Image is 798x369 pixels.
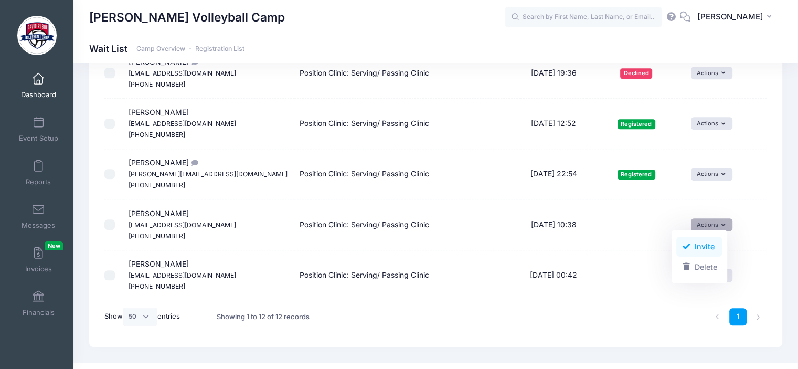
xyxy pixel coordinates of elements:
[129,131,185,139] small: [PHONE_NUMBER]
[520,99,587,149] td: [DATE] 12:52
[505,7,662,28] input: Search by First Name, Last Name, or Email...
[14,111,63,147] a: Event Setup
[294,48,520,98] td: Position Clinic: Serving/ Passing Clinic
[129,181,185,189] small: [PHONE_NUMBER]
[129,170,288,178] small: [PERSON_NAME][EMAIL_ADDRESS][DOMAIN_NAME]
[294,149,520,199] td: Position Clinic: Serving/ Passing Clinic
[89,43,244,54] h1: Wait List
[129,259,236,290] span: [PERSON_NAME]
[189,160,197,166] i: Dalia would love to attend if there's a spot that opens up! Thanks Dave and Amanda!
[129,57,236,88] span: [PERSON_NAME]
[14,154,63,191] a: Reports
[217,305,310,329] div: Showing 1 to 12 of 12 records
[129,282,185,290] small: [PHONE_NUMBER]
[26,177,51,186] span: Reports
[19,134,58,143] span: Event Setup
[691,168,732,181] button: Actions
[45,241,63,250] span: New
[129,271,236,279] small: [EMAIL_ADDRESS][DOMAIN_NAME]
[691,117,732,130] button: Actions
[129,120,236,128] small: [EMAIL_ADDRESS][DOMAIN_NAME]
[729,308,747,325] a: 1
[89,5,285,29] h1: [PERSON_NAME] Volleyball Camp
[14,285,63,322] a: Financials
[136,45,185,53] a: Camp Overview
[123,308,157,325] select: Showentries
[23,308,55,317] span: Financials
[129,221,236,229] small: [EMAIL_ADDRESS][DOMAIN_NAME]
[618,170,655,180] span: Registered
[294,250,520,300] td: Position Clinic: Serving/ Passing Clinic
[195,45,244,53] a: Registration List
[676,257,722,277] a: Delete
[691,67,732,79] button: Actions
[294,199,520,250] td: Position Clinic: Serving/ Passing Clinic
[14,241,63,278] a: InvoicesNew
[129,158,288,189] span: [PERSON_NAME]
[294,99,520,149] td: Position Clinic: Serving/ Passing Clinic
[21,90,56,99] span: Dashboard
[129,232,185,240] small: [PHONE_NUMBER]
[690,5,782,29] button: [PERSON_NAME]
[676,237,722,257] a: Invite
[22,221,55,230] span: Messages
[129,80,185,88] small: [PHONE_NUMBER]
[14,198,63,235] a: Messages
[129,108,236,139] span: [PERSON_NAME]
[129,69,236,77] small: [EMAIL_ADDRESS][DOMAIN_NAME]
[618,119,655,129] span: Registered
[129,209,236,240] span: [PERSON_NAME]
[520,250,587,300] td: [DATE] 00:42
[520,149,587,199] td: [DATE] 22:54
[104,308,180,325] label: Show entries
[620,68,652,78] span: Declined
[520,199,587,250] td: [DATE] 10:38
[25,265,52,273] span: Invoices
[697,11,763,23] span: [PERSON_NAME]
[691,218,732,231] button: Actions
[14,67,63,104] a: Dashboard
[17,16,57,55] img: David Rubio Volleyball Camp
[520,48,587,98] td: [DATE] 19:36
